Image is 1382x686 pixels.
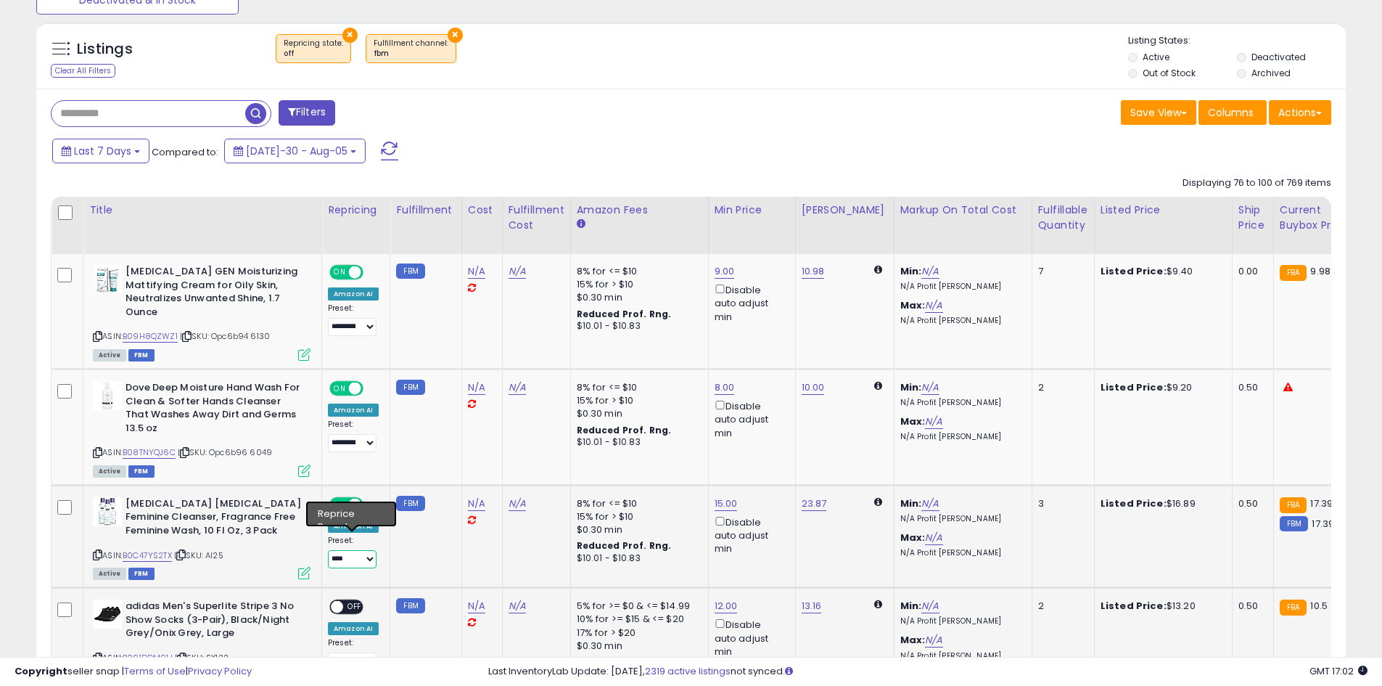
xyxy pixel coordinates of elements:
[124,664,186,678] a: Terms of Use
[874,265,882,274] i: Calculated using Dynamic Max Price.
[577,278,697,291] div: 15% for > $10
[174,550,223,561] span: | SKU: Al25
[488,665,1367,679] div: Last InventoryLab Update: [DATE], not synced.
[1238,265,1262,278] div: 0.00
[1101,380,1167,394] b: Listed Price:
[925,298,942,313] a: N/A
[128,568,155,580] span: FBM
[509,599,526,613] a: N/A
[1182,176,1331,190] div: Displaying 76 to 100 of 769 items
[1251,67,1291,79] label: Archived
[900,380,922,394] b: Min:
[802,264,825,279] a: 10.98
[715,380,735,395] a: 8.00
[1310,264,1330,278] span: 9.98
[577,539,672,552] b: Reduced Prof. Rng.
[1208,105,1254,120] span: Columns
[921,380,939,395] a: N/A
[328,287,379,301] div: Amazon AI
[900,548,1021,558] p: N/A Profit [PERSON_NAME]
[224,139,366,163] button: [DATE]-30 - Aug-05
[1121,100,1196,125] button: Save View
[361,383,384,395] span: OFF
[123,550,172,562] a: B0C47YS2TX
[900,398,1021,408] p: N/A Profit [PERSON_NAME]
[921,497,939,511] a: N/A
[1038,497,1083,510] div: 3
[577,291,697,304] div: $0.30 min
[921,264,939,279] a: N/A
[396,203,455,218] div: Fulfillment
[51,64,115,78] div: Clear All Filters
[343,601,366,613] span: OFF
[468,264,485,279] a: N/A
[715,203,789,218] div: Min Price
[900,497,922,510] b: Min:
[1038,600,1083,613] div: 2
[396,496,424,511] small: FBM
[1309,664,1367,678] span: 2025-08-13 17:02 GMT
[577,203,702,218] div: Amazon Fees
[1312,517,1334,531] span: 17.39
[74,144,131,158] span: Last 7 Days
[328,520,379,533] div: Amazon AI
[1269,100,1331,125] button: Actions
[128,465,155,478] span: FBM
[715,282,784,324] div: Disable auto adjust min
[577,265,697,278] div: 8% for <= $10
[577,394,697,407] div: 15% for > $10
[246,144,347,158] span: [DATE]-30 - Aug-05
[900,432,1021,442] p: N/A Profit [PERSON_NAME]
[921,599,939,613] a: N/A
[715,264,735,279] a: 9.00
[577,613,697,626] div: 10% for >= $15 & <= $20
[1238,497,1262,510] div: 0.50
[1101,381,1221,394] div: $9.20
[1038,381,1083,394] div: 2
[577,218,585,231] small: Amazon Fees.
[448,28,463,43] button: ×
[468,203,496,218] div: Cost
[328,303,379,336] div: Preset:
[1310,599,1328,613] span: 10.5
[577,510,697,523] div: 15% for > $10
[188,664,252,678] a: Privacy Policy
[1143,67,1196,79] label: Out of Stock
[468,599,485,613] a: N/A
[152,145,218,159] span: Compared to:
[1280,497,1307,513] small: FBA
[802,380,825,395] a: 10.00
[284,38,343,60] span: Repricing state :
[1101,264,1167,278] b: Listed Price:
[126,265,302,322] b: [MEDICAL_DATA] GEN Moisturizing Mattifying Cream for Oily Skin, Neutralizes Unwanted Shine, 1.7 O...
[93,381,310,475] div: ASIN:
[1238,600,1262,613] div: 0.50
[577,320,697,332] div: $10.01 - $10.83
[93,265,310,359] div: ASIN:
[1198,100,1267,125] button: Columns
[331,499,349,511] span: ON
[1101,600,1221,613] div: $13.20
[361,266,384,279] span: OFF
[577,436,697,449] div: $10.01 - $10.83
[1238,203,1267,233] div: Ship Price
[468,380,485,395] a: N/A
[925,415,942,429] a: N/A
[178,446,272,458] span: | SKU: Opc6b96 6049
[328,420,379,452] div: Preset:
[279,100,335,126] button: Filters
[925,633,942,648] a: N/A
[577,497,697,510] div: 8% for <= $10
[328,638,379,671] div: Preset:
[577,626,697,640] div: 17% for > $20
[93,497,310,578] div: ASIN:
[396,380,424,395] small: FBM
[284,49,343,59] div: off
[328,622,379,635] div: Amazon AI
[331,266,349,279] span: ON
[128,349,155,362] span: FBM
[89,203,316,218] div: Title
[1038,203,1088,233] div: Fulfillable Quantity
[374,38,448,60] span: Fulfillment channel :
[1101,497,1167,510] b: Listed Price:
